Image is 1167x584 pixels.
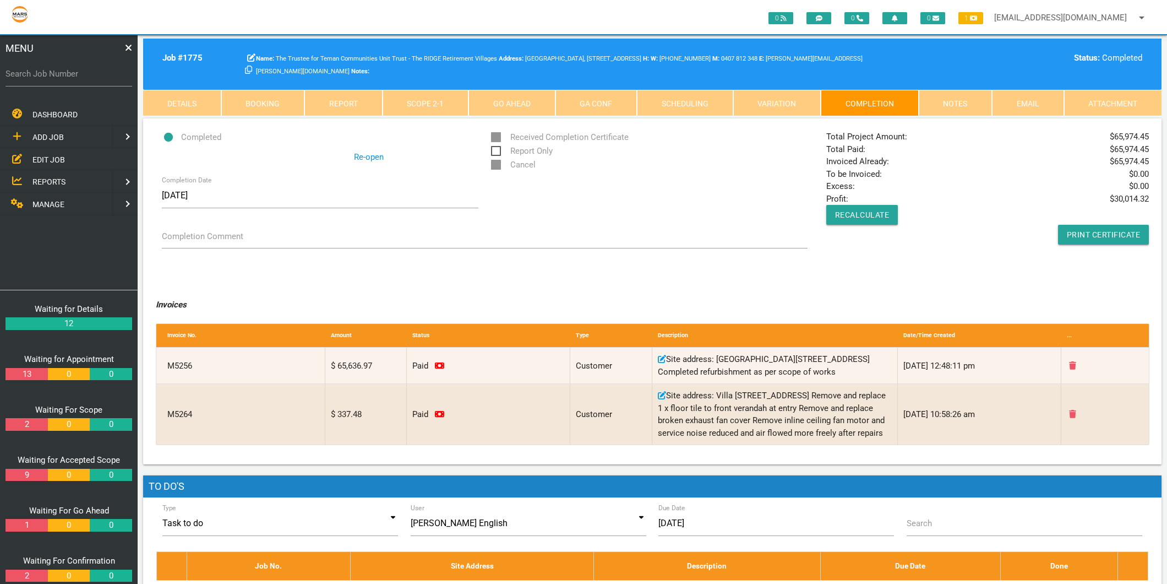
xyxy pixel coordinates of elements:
span: EDIT JOB [32,155,65,164]
span: [GEOGRAPHIC_DATA], [STREET_ADDRESS] [499,55,641,62]
a: 0 [48,519,90,532]
div: Customer [570,384,652,445]
div: [DATE] 10:58:26 am [898,384,1061,445]
i: Invoices [156,300,187,310]
span: $ 65,974.45 [1110,131,1149,143]
div: M5256 [162,348,325,383]
th: Description [593,552,820,580]
a: Completion [821,90,919,116]
b: W: [651,55,658,62]
b: Job # 1775 [162,53,203,63]
div: Customer [570,348,652,383]
a: Variation [733,90,821,116]
label: Type [162,503,176,513]
div: Description [652,324,898,348]
a: 0 [90,418,132,431]
a: Booking [221,90,305,116]
button: Recalculate [826,205,898,225]
div: Invoice No. [162,324,325,348]
a: Notes [919,90,993,116]
b: Status: [1074,53,1100,63]
label: User [411,503,424,513]
h1: To Do's [143,475,1161,498]
b: H: [643,55,649,62]
span: Report Only [491,144,553,158]
a: Click to remove payment [435,361,444,371]
b: M: [712,55,719,62]
a: Waiting for Details [35,304,103,314]
a: Details [143,90,221,116]
span: ADD JOB [32,133,64,142]
span: $ 0.00 [1129,168,1149,181]
div: Status [407,324,570,348]
a: Waiting For Go Ahead [29,506,109,516]
img: s3file [11,6,29,23]
span: 0 [920,12,945,24]
label: Search Job Number [6,68,132,80]
div: M5264 [162,384,325,445]
div: $ 337.48 [325,384,407,445]
a: Click here copy customer information. [245,66,252,75]
a: 2 [6,418,47,431]
a: 2 [6,570,47,582]
div: Completed [907,52,1142,64]
a: 0 [48,418,90,431]
b: Address: [499,55,523,62]
a: 1 [6,519,47,532]
span: 0 [844,12,869,24]
a: 12 [6,317,132,330]
a: Waiting for Appointment [24,354,114,364]
span: DASHBOARD [32,110,78,119]
a: Attachment [1064,90,1162,116]
th: Job No. [187,552,351,580]
a: 0 [48,469,90,482]
div: Type [570,324,652,348]
a: Click to remove payment [435,409,444,419]
span: Received Completion Certificate [491,131,629,144]
span: Invoice paid on 24/09/2025 [412,361,428,371]
div: Amount [325,324,407,348]
a: GA Conf [555,90,637,116]
span: 0 [768,12,793,24]
span: [PERSON_NAME][EMAIL_ADDRESS][PERSON_NAME][DOMAIN_NAME] [256,55,863,75]
b: E: [759,55,764,62]
a: 13 [6,368,47,381]
a: Print Certificate [1058,225,1149,245]
a: 0 [90,519,132,532]
span: MENU [6,41,34,56]
a: Waiting for Accepted Scope [18,455,120,465]
a: Email [992,90,1064,116]
div: Site address: [GEOGRAPHIC_DATA][STREET_ADDRESS] Completed refurbishment as per scope of works [652,348,898,383]
div: Site address: Villa [STREET_ADDRESS] Remove and replace 1 x floor tile to front verandah at entry... [652,384,898,445]
span: 0407 812 348 [712,55,757,62]
a: 0 [90,570,132,582]
a: Go Ahead [468,90,555,116]
b: Notes: [351,68,369,75]
a: 0 [90,368,132,381]
a: Waiting For Scope [35,405,102,415]
a: 0 [48,570,90,582]
span: The Trustee for Teman Communities Unit Trust - The RIDGE Retirement Villages [256,55,497,62]
span: $ 65,974.45 [1110,155,1149,168]
a: 9 [6,469,47,482]
th: Done [1001,552,1118,580]
b: Name: [256,55,274,62]
a: Scheduling [637,90,733,116]
label: Completion Date [162,175,211,185]
a: 0 [48,368,90,381]
a: Re-open [354,151,384,164]
span: MANAGE [32,200,64,209]
div: Total Project Amount: Total Paid: Invoiced Already: To be Invoiced: Excess: Profit: [820,131,1155,245]
label: Completion Comment [162,230,243,243]
span: [PHONE_NUMBER] [651,55,711,62]
a: Waiting For Confirmation [23,556,115,566]
span: Cancel [491,158,536,172]
th: Site Address [351,552,594,580]
span: Invoice paid on 10/09/2025 [412,409,428,419]
th: Due Date [820,552,1000,580]
label: Search [907,517,932,530]
div: Date/Time Created [898,324,1061,348]
span: REPORTS [32,177,66,186]
div: $ 65,636.97 [325,348,407,383]
span: $ 30,014.32 [1110,193,1149,206]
